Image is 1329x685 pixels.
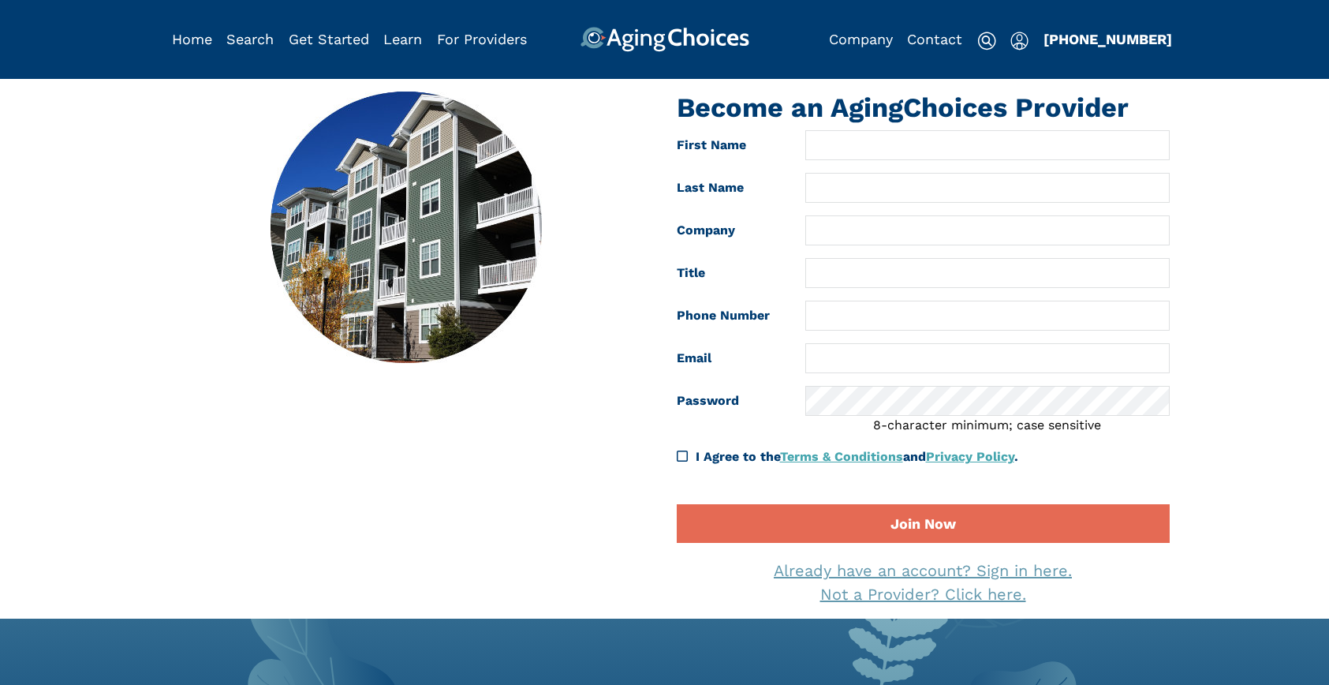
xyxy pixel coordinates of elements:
[271,92,542,363] img: join-provider.jpg
[226,27,274,52] div: Popover trigger
[580,27,748,52] img: AgingChoices
[665,258,794,288] label: Title
[926,449,1014,464] a: Privacy Policy
[665,130,794,160] label: First Name
[829,31,893,47] a: Company
[805,416,1169,435] div: 8-character minimum; case sensitive
[907,31,962,47] a: Contact
[820,585,1026,604] a: Not a Provider? Click here.
[665,215,794,245] label: Company
[383,31,422,47] a: Learn
[172,31,212,47] a: Home
[289,31,369,47] a: Get Started
[437,31,527,47] a: For Providers
[1010,32,1028,51] img: user-icon.svg
[665,386,794,435] label: Password
[977,32,996,51] img: search-icon.svg
[1043,31,1172,47] a: [PHONE_NUMBER]
[665,343,794,373] label: Email
[226,31,274,47] a: Search
[696,449,1018,464] span: I Agree to the and .
[665,173,794,203] label: Last Name
[677,92,1170,124] h1: Become an AgingChoices Provider
[1010,27,1028,52] div: Popover trigger
[774,561,1072,580] a: Already have an account? Sign in here.
[677,504,1170,543] button: Join Now
[665,301,794,331] label: Phone Number
[780,449,903,464] a: Terms & Conditions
